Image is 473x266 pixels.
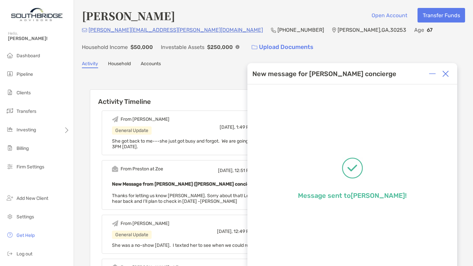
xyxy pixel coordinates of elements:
div: From Preston at Zoe [121,166,163,172]
button: Transfer Funds [418,8,465,22]
img: Phone Icon [271,27,276,33]
div: General Update [112,126,152,135]
span: Settings [17,214,34,220]
img: Close [442,70,449,77]
a: Accounts [141,61,161,68]
span: Dashboard [17,53,40,59]
img: Event icon [112,220,118,227]
img: Event icon [112,116,118,122]
span: 12:49 PM ED [234,229,260,234]
img: Email Icon [82,28,87,32]
img: add_new_client icon [6,194,14,202]
span: Log out [17,251,32,257]
span: Get Help [17,233,35,238]
img: Message successfully sent [342,157,363,179]
span: Investing [17,127,36,133]
b: New Message from [PERSON_NAME] ([PERSON_NAME] concierge) [112,181,259,187]
img: pipeline icon [6,70,14,78]
span: She got back to me---she just got busy and forgot. We are going to try again at 3PM [DATE]. [112,138,278,150]
p: $50,000 [130,43,153,51]
p: Investable Assets [161,43,204,51]
span: [DATE], [218,168,234,173]
img: logout icon [6,249,14,257]
img: clients icon [6,88,14,96]
div: General Update [112,231,152,239]
h4: [PERSON_NAME] [82,8,175,23]
div: New message for [PERSON_NAME] concierge [252,70,396,78]
span: [DATE], [217,229,233,234]
span: 12:51 PM ED [235,168,260,173]
span: [PERSON_NAME]! [8,36,70,41]
span: 1:49 PM ED [236,124,260,130]
img: billing icon [6,144,14,152]
h6: Activity Timeline [90,90,308,106]
div: From [PERSON_NAME] [121,116,169,122]
img: settings icon [6,212,14,220]
p: [PHONE_NUMBER] [277,26,324,34]
span: She was a no-show [DATE]. I texted her to see when we could reschedule. [112,243,270,248]
img: transfers icon [6,107,14,115]
span: Billing [17,146,29,151]
span: [DATE], [220,124,235,130]
p: Age [414,26,424,34]
img: button icon [252,45,257,50]
span: Add New Client [17,196,48,201]
button: Open Account [366,8,412,22]
div: From [PERSON_NAME] [121,221,169,226]
span: Pipeline [17,71,33,77]
img: firm-settings icon [6,162,14,170]
img: Location Icon [332,27,336,33]
p: Household Income [82,43,128,51]
p: $250,000 [207,43,233,51]
p: [PERSON_NAME] , GA , 30253 [338,26,406,34]
img: get-help icon [6,231,14,239]
span: Clients [17,90,31,96]
img: Zoe Logo [8,3,66,26]
p: 67 [427,26,433,34]
img: investing icon [6,125,14,133]
img: Expand or collapse [429,70,436,77]
img: Info Icon [236,45,239,49]
img: dashboard icon [6,51,14,59]
span: Thanks for letting us know [PERSON_NAME]. Sorry about that! Let us know if you hear back and I'll... [112,193,281,204]
span: Transfers [17,109,36,114]
p: Message sent to [PERSON_NAME] ! [298,192,407,199]
span: Firm Settings [17,164,44,170]
a: Household [108,61,131,68]
img: Event icon [112,166,118,172]
a: Activity [82,61,98,68]
a: Upload Documents [247,40,318,54]
p: [PERSON_NAME][EMAIL_ADDRESS][PERSON_NAME][DOMAIN_NAME] [89,26,263,34]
